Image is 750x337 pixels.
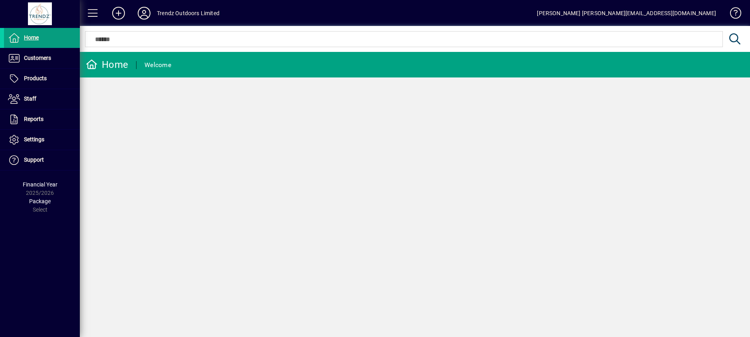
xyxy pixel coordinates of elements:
a: Reports [4,109,80,129]
a: Staff [4,89,80,109]
div: [PERSON_NAME] [PERSON_NAME][EMAIL_ADDRESS][DOMAIN_NAME] [537,7,716,20]
button: Profile [131,6,157,20]
a: Knowledge Base [724,2,740,28]
span: Customers [24,55,51,61]
a: Customers [4,48,80,68]
span: Products [24,75,47,81]
span: Support [24,157,44,163]
span: Financial Year [23,181,57,188]
span: Home [24,34,39,41]
div: Home [86,58,128,71]
span: Package [29,198,51,204]
div: Trendz Outdoors Limited [157,7,220,20]
span: Staff [24,95,36,102]
a: Settings [4,130,80,150]
a: Support [4,150,80,170]
div: Welcome [144,59,171,71]
button: Add [106,6,131,20]
span: Reports [24,116,44,122]
span: Settings [24,136,44,143]
a: Products [4,69,80,89]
